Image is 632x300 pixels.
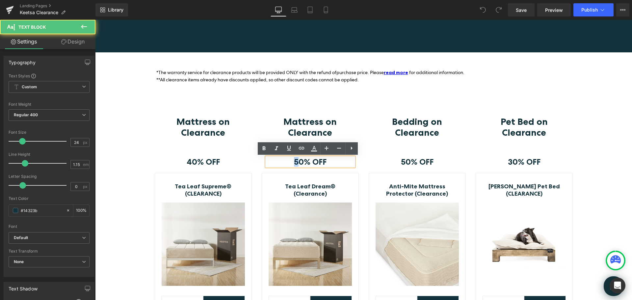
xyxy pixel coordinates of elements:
img: Keetsa pet bed [387,183,471,266]
a: Laptop [286,3,302,16]
div: Text Transform [9,249,90,254]
span: for [314,50,320,56]
b: Regular 400 [14,112,38,117]
span: **All clearance items already have discounts applied, so other discount codes cannot be applied. [61,57,264,63]
button: Undo [476,3,489,16]
img: Keetsa Ant-Mite mattress protector [280,183,364,266]
button: Publish [573,3,614,16]
p: Was from [179,280,210,288]
strong: 50% OFF [306,137,338,147]
div: Letter Spacing [9,174,90,179]
div: Text Styles [9,73,90,78]
div: Line Height [9,152,90,157]
span: Save [516,7,527,14]
span: Keetsa Clearance [20,10,58,15]
a: Mobile [318,3,334,16]
a: read more [289,50,313,56]
span: px [83,140,89,145]
b: Custom [22,84,37,90]
div: Font Size [9,130,90,135]
img: Keetsa pillow plus clearance [173,183,257,266]
a: Desktop [271,3,286,16]
b: Pet Bed on Clearance [406,96,453,118]
span: Library [108,7,123,13]
b: Mattress on Clearance [188,96,242,118]
b: None [14,259,24,264]
p: Was from [72,280,103,288]
iframe: Tidio Chat [500,247,537,293]
div: Font Weight [9,102,90,107]
div: % [73,205,89,216]
a: Design [49,34,97,49]
a: New Library [95,3,128,16]
button: More [616,3,629,16]
span: *The warranty service for clearance products will be provided ONLY with the refund of [61,50,241,56]
div: Typography [9,56,36,65]
a: [PERSON_NAME] Pet Bed (CLEARANCE) [387,163,471,177]
span: Publish [581,7,598,13]
span: purchase price. Please [241,50,289,56]
b: Mattress on Clearance [81,96,135,118]
strong: 30% OFF [413,137,445,147]
span: additional information. [321,50,369,56]
img: Dog sitting on Keetsa Pet Bed [66,183,150,266]
div: Text Shadow [9,282,38,291]
div: Open Intercom Messenger [610,278,625,293]
p: Was from [393,280,424,288]
span: Text Block [18,24,46,30]
a: Anti-Mite Mattress Protector (Clearance) [280,163,364,177]
input: Color [21,207,63,214]
a: Tablet [302,3,318,16]
strong: 50% OFF [199,137,231,147]
div: Text Color [9,196,90,201]
a: Preview [537,3,571,16]
b: Bedding on Clearance [297,96,347,118]
span: px [83,184,89,189]
div: Font [9,224,90,229]
p: Was from [286,280,317,288]
span: em [83,162,89,167]
a: Tea Leaf Supreme® (CLEARANCE) [66,163,150,177]
button: Redo [492,3,505,16]
strong: 40% OFF [92,137,125,147]
span: Preview [545,7,563,14]
a: Landing Pages [20,3,95,9]
i: Default [14,235,28,241]
a: Tea Leaf Dream® (Clearance) [173,163,257,177]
